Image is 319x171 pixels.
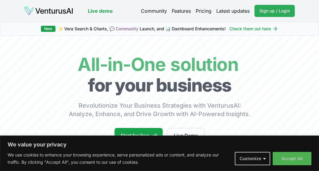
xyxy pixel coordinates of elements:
a: Features [172,7,191,15]
div: New [41,26,55,32]
a: Live Demo [168,128,204,143]
a: Live demo [88,7,113,15]
p: We use cookies to enhance your browsing experience, serve personalized ads or content, and analyz... [8,151,230,166]
a: Start for free [115,128,163,143]
a: Community [116,26,138,31]
a: Check them out here [229,26,278,32]
span: Sign up / Login [259,8,290,14]
a: Sign up / Login [254,5,295,17]
p: We value your privacy [8,141,311,148]
a: Pricing [196,7,211,15]
button: Accept All [273,152,311,165]
img: logo [24,6,73,16]
span: ✨ Vera Search & Charts, 💬 Launch, and 📊 Dashboard Enhancements! [58,26,226,32]
a: Community [141,7,167,15]
button: Customize [235,152,270,165]
a: Latest updates [216,7,250,15]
